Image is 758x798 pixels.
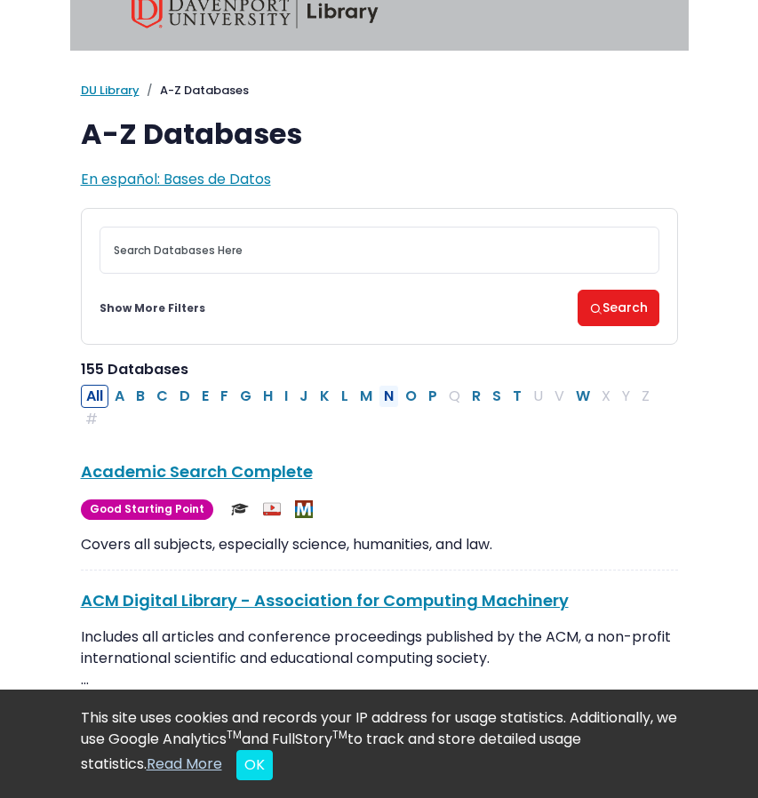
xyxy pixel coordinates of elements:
[196,385,214,408] button: Filter Results E
[400,385,422,408] button: Filter Results O
[81,385,108,408] button: All
[81,117,678,151] h1: A-Z Databases
[140,82,249,100] li: A-Z Databases
[100,300,205,316] a: Show More Filters
[379,385,399,408] button: Filter Results N
[81,589,569,611] a: ACM Digital Library - Association for Computing Machinery
[258,385,278,408] button: Filter Results H
[81,82,140,99] a: DU Library
[151,385,173,408] button: Filter Results C
[131,385,150,408] button: Filter Results B
[332,727,347,742] sup: TM
[174,385,195,408] button: Filter Results D
[81,386,657,429] div: Alpha-list to filter by first letter of database name
[81,499,213,520] span: Good Starting Point
[423,385,443,408] button: Filter Results P
[467,385,486,408] button: Filter Results R
[81,460,313,483] a: Academic Search Complete
[81,626,678,690] p: Includes all articles and conference proceedings published by the ACM, a non-profit international...
[570,385,595,408] button: Filter Results W
[215,385,234,408] button: Filter Results F
[81,82,678,100] nav: breadcrumb
[81,359,188,379] span: 155 Databases
[81,707,678,780] div: This site uses cookies and records your IP address for usage statistics. Additionally, we use Goo...
[147,754,222,774] a: Read More
[263,500,281,518] img: Audio & Video
[236,750,273,780] button: Close
[235,385,257,408] button: Filter Results G
[279,385,293,408] button: Filter Results I
[578,290,659,326] button: Search
[315,385,335,408] button: Filter Results K
[355,385,378,408] button: Filter Results M
[231,500,249,518] img: Scholarly or Peer Reviewed
[487,385,507,408] button: Filter Results S
[336,385,354,408] button: Filter Results L
[227,727,242,742] sup: TM
[81,169,271,189] a: En español: Bases de Datos
[81,534,678,555] p: Covers all subjects, especially science, humanities, and law.
[295,500,313,518] img: MeL (Michigan electronic Library)
[507,385,527,408] button: Filter Results T
[294,385,314,408] button: Filter Results J
[109,385,130,408] button: Filter Results A
[100,227,659,274] input: Search database by title or keyword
